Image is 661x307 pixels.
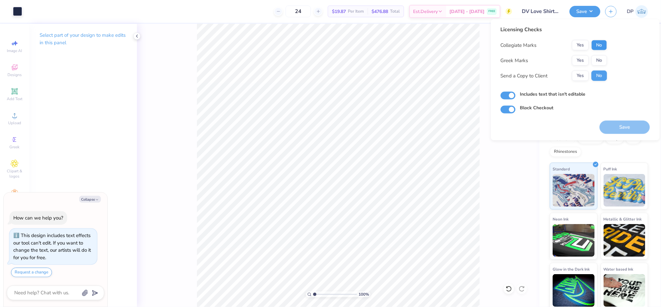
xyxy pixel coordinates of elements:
div: Greek Marks [501,57,528,64]
img: Glow in the Dark Ink [553,274,594,307]
span: Greek [10,144,20,150]
img: Darlene Padilla [635,5,648,18]
button: Yes [572,55,589,66]
span: DP [627,8,634,15]
div: This design includes text effects our tool can't edit. If you want to change the text, our artist... [13,232,91,261]
div: How can we help you? [13,215,63,221]
button: Request a change [11,268,52,277]
span: Puff Ink [604,166,617,172]
span: Clipart & logos [3,168,26,179]
button: No [592,71,607,81]
span: $476.88 [372,8,388,15]
span: [DATE] - [DATE] [449,8,484,15]
span: Glow in the Dark Ink [553,266,590,273]
span: Add Text [7,96,22,101]
button: Yes [572,40,589,50]
p: Select part of your design to make edits in this panel [40,32,127,47]
input: – – [286,6,311,17]
span: 100 % [359,291,369,297]
button: Save [569,6,600,17]
button: Yes [572,71,589,81]
span: FREE [488,9,495,14]
span: Upload [8,120,21,126]
button: Collapse [79,196,101,203]
img: Neon Ink [553,224,594,257]
span: Metallic & Glitter Ink [604,216,642,222]
span: Designs [7,72,22,77]
a: DP [627,5,648,18]
span: $19.87 [332,8,346,15]
button: No [592,40,607,50]
span: Est. Delivery [413,8,438,15]
img: Standard [553,174,594,207]
div: Collegiate Marks [501,41,537,49]
img: Water based Ink [604,274,645,307]
span: Standard [553,166,570,172]
label: Block Checkout [520,104,554,111]
input: Untitled Design [517,5,565,18]
span: Per Item [348,8,364,15]
div: Licensing Checks [501,26,607,33]
div: Rhinestones [550,147,581,157]
span: Image AI [7,48,22,53]
label: Includes text that isn't editable [520,91,586,98]
span: Water based Ink [604,266,633,273]
img: Puff Ink [604,174,645,207]
span: Neon Ink [553,216,569,222]
img: Metallic & Glitter Ink [604,224,645,257]
span: Total [390,8,400,15]
div: Send a Copy to Client [501,72,548,79]
button: No [592,55,607,66]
